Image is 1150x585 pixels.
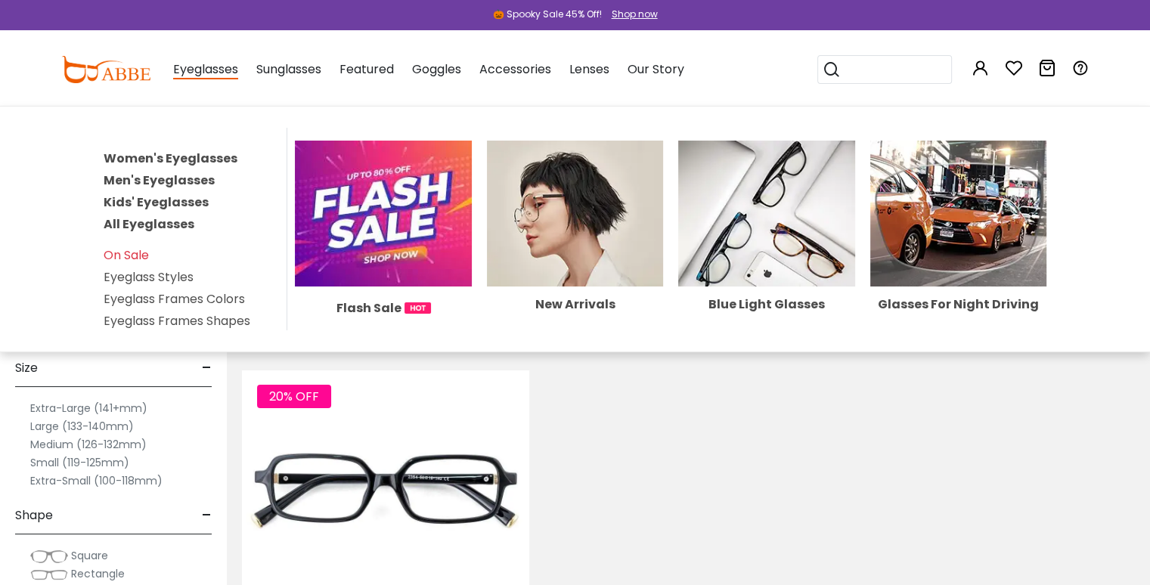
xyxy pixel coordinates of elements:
label: Extra-Large (141+mm) [30,399,147,417]
img: Blue Light Glasses [678,141,855,286]
img: Flash Sale [295,141,472,286]
span: Featured [339,60,394,78]
span: Lenses [569,60,609,78]
a: Glasses For Night Driving [870,204,1047,311]
label: Extra-Small (100-118mm) [30,472,163,490]
img: Glasses For Night Driving [870,141,1047,286]
label: Large (133-140mm) [30,417,134,435]
span: Shape [15,497,53,534]
a: New Arrivals [487,204,664,311]
a: Blue Light Glasses [678,204,855,311]
span: Our Story [628,60,684,78]
a: Kids' Eyeglasses [104,193,209,211]
span: Rectangle [71,566,125,581]
a: Shop now [604,8,658,20]
a: Men's Eyeglasses [104,172,215,189]
div: Glasses For Night Driving [870,299,1047,311]
img: New Arrivals [487,141,664,286]
a: Women's Eyeglasses [104,150,237,167]
span: Goggles [412,60,461,78]
div: New Arrivals [487,299,664,311]
span: Accessories [479,60,551,78]
img: abbeglasses.com [61,56,150,83]
span: Size [15,350,38,386]
span: 20% OFF [257,385,331,408]
div: Shop now [612,8,658,21]
img: Rectangle.png [30,567,68,582]
img: Square.png [30,549,68,564]
span: Sunglasses [256,60,321,78]
span: Square [71,548,108,563]
label: Small (119-125mm) [30,453,129,472]
div: 🎃 Spooky Sale 45% Off! [493,8,602,21]
span: Flash Sale [336,299,401,317]
a: Eyeglass Frames Colors [104,290,245,308]
span: Eyeglasses [173,60,238,79]
label: Medium (126-132mm) [30,435,147,453]
a: Eyeglass Styles [104,268,194,286]
div: Blue Light Glasses [678,299,855,311]
a: All Eyeglasses [104,215,194,233]
a: On Sale [104,246,149,264]
a: Flash Sale [295,204,472,317]
span: - [202,497,212,534]
span: - [202,350,212,386]
a: Eyeglass Frames Shapes [104,312,250,330]
img: 1724998894317IetNH.gif [405,302,431,314]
